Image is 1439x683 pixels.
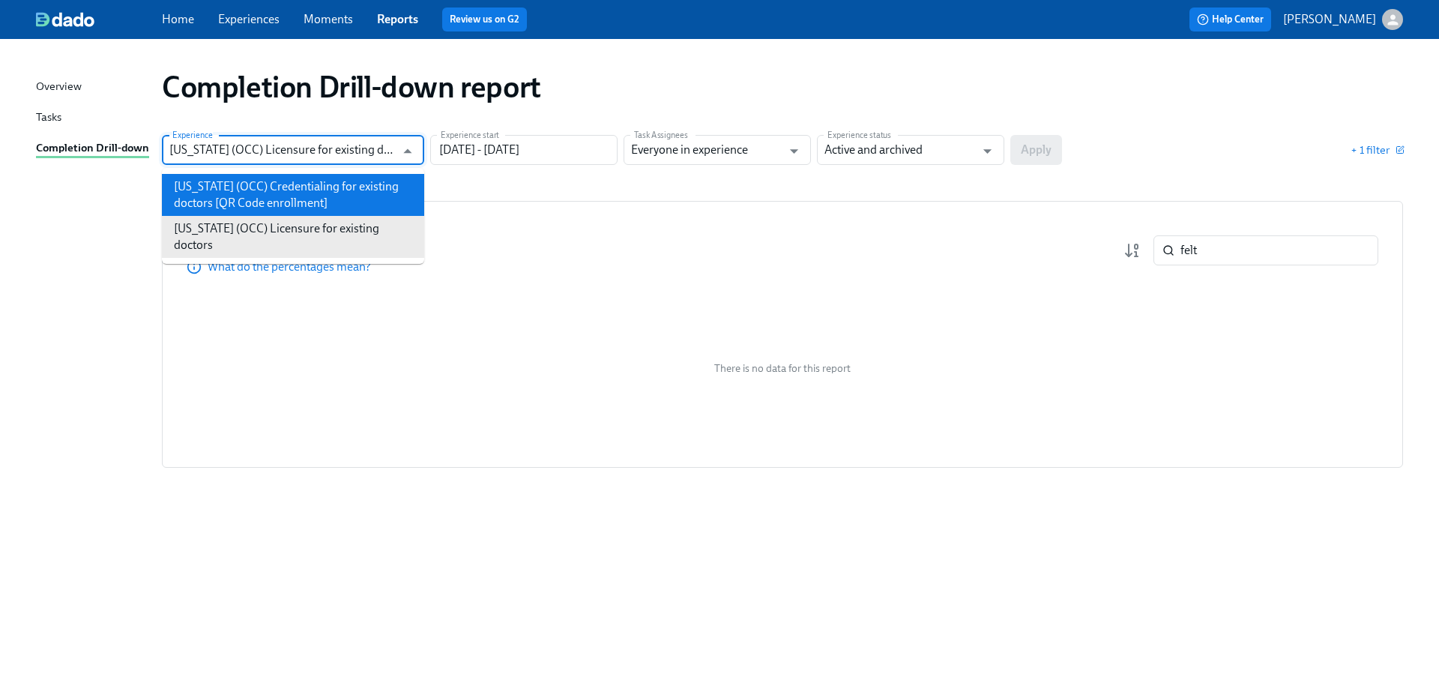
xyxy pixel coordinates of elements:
[1180,235,1378,265] input: Search by name
[162,69,541,105] h1: Completion Drill-down report
[162,174,424,216] li: [US_STATE] (OCC) Credentialing for existing doctors [QR Code enrollment]
[1189,7,1271,31] button: Help Center
[218,12,280,26] a: Experiences
[36,78,82,97] div: Overview
[36,139,150,158] a: Completion Drill-down
[976,139,999,163] button: Open
[1283,9,1403,30] button: [PERSON_NAME]
[36,12,162,27] a: dado
[714,361,851,376] span: There is no data for this report
[1351,142,1403,157] button: + 1 filter
[36,109,150,127] a: Tasks
[1197,12,1264,27] span: Help Center
[208,259,371,275] p: What do the percentages mean?
[36,109,61,127] div: Tasks
[396,139,419,163] button: Close
[36,139,149,158] div: Completion Drill-down
[442,7,527,31] button: Review us on G2
[36,12,94,27] img: dado
[304,12,353,26] a: Moments
[782,139,806,163] button: Open
[162,12,194,26] a: Home
[377,12,418,26] a: Reports
[1283,11,1376,28] p: [PERSON_NAME]
[36,78,150,97] a: Overview
[162,216,424,258] li: [US_STATE] (OCC) Licensure for existing doctors
[1123,241,1141,259] svg: Completion rate (low to high)
[450,12,519,27] a: Review us on G2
